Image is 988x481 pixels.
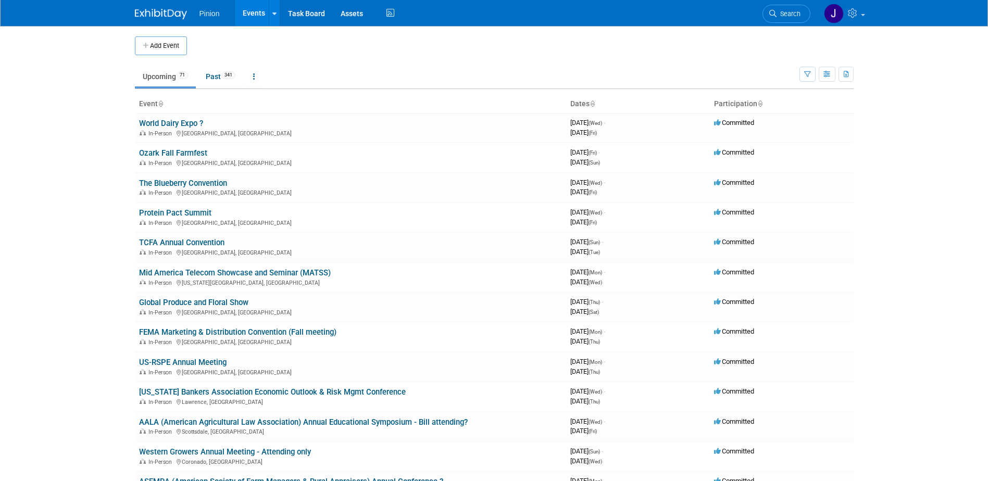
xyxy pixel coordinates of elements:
span: (Fri) [589,220,597,225]
span: (Mon) [589,329,602,335]
span: - [604,119,605,126]
span: In-Person [148,428,175,435]
span: [DATE] [570,457,602,465]
span: (Sat) [589,309,599,315]
span: [DATE] [570,268,605,276]
span: In-Person [148,280,175,286]
th: Event [135,95,566,113]
span: [DATE] [570,278,602,286]
a: TCFA Annual Convention [139,238,224,247]
button: Add Event [135,36,187,55]
span: (Thu) [589,299,600,305]
img: In-Person Event [140,459,146,464]
span: - [604,327,605,335]
div: Scottsdale, [GEOGRAPHIC_DATA] [139,427,562,435]
span: Search [777,10,801,18]
a: Sort by Participation Type [757,99,762,108]
span: Committed [714,119,754,126]
th: Participation [710,95,854,113]
span: Committed [714,238,754,246]
a: Protein Pact Summit [139,208,211,218]
span: Committed [714,447,754,455]
span: - [602,447,603,455]
span: [DATE] [570,308,599,315]
th: Dates [566,95,710,113]
span: [DATE] [570,238,603,246]
span: (Thu) [589,339,600,345]
a: Ozark Fall Farmfest [139,148,207,158]
span: (Wed) [589,180,602,186]
div: [GEOGRAPHIC_DATA], [GEOGRAPHIC_DATA] [139,129,562,137]
span: [DATE] [570,387,605,395]
span: (Fri) [589,428,597,434]
span: (Thu) [589,369,600,375]
span: In-Person [148,309,175,316]
span: [DATE] [570,218,597,226]
img: In-Person Event [140,280,146,285]
span: (Thu) [589,399,600,404]
span: - [604,358,605,365]
span: In-Person [148,369,175,376]
a: Past341 [198,67,243,86]
a: Search [762,5,810,23]
img: In-Person Event [140,428,146,434]
span: 341 [221,71,235,79]
span: [DATE] [570,158,600,166]
span: In-Person [148,130,175,137]
span: [DATE] [570,358,605,365]
a: Sort by Start Date [590,99,595,108]
div: [GEOGRAPHIC_DATA], [GEOGRAPHIC_DATA] [139,158,562,167]
span: In-Person [148,399,175,406]
span: [DATE] [570,129,597,136]
span: [DATE] [570,337,600,345]
span: (Mon) [589,359,602,365]
span: - [604,179,605,186]
span: [DATE] [570,119,605,126]
span: Committed [714,268,754,276]
span: [DATE] [570,208,605,216]
span: [DATE] [570,447,603,455]
span: (Wed) [589,120,602,126]
div: [GEOGRAPHIC_DATA], [GEOGRAPHIC_DATA] [139,337,562,346]
img: ExhibitDay [135,9,187,19]
span: [DATE] [570,327,605,335]
span: (Wed) [589,280,602,285]
span: Pinion [199,9,220,18]
span: - [602,298,603,306]
span: (Wed) [589,459,602,464]
span: In-Person [148,339,175,346]
a: Global Produce and Floral Show [139,298,248,307]
div: [GEOGRAPHIC_DATA], [GEOGRAPHIC_DATA] [139,248,562,256]
span: - [604,387,605,395]
a: The Blueberry Convention [139,179,227,188]
a: Mid America Telecom Showcase and Seminar (MATSS) [139,268,331,277]
span: - [602,238,603,246]
a: FEMA Marketing & Distribution Convention (Fall meeting) [139,327,336,337]
img: In-Person Event [140,189,146,195]
img: Jennifer Plumisto [824,4,844,23]
img: In-Person Event [140,249,146,255]
span: Committed [714,148,754,156]
span: (Sun) [589,239,600,245]
span: (Tue) [589,249,600,255]
div: [US_STATE][GEOGRAPHIC_DATA], [GEOGRAPHIC_DATA] [139,278,562,286]
span: In-Person [148,189,175,196]
span: (Fri) [589,189,597,195]
a: World Dairy Expo ? [139,119,203,128]
a: Upcoming71 [135,67,196,86]
span: [DATE] [570,397,600,405]
span: Committed [714,298,754,306]
span: (Mon) [589,270,602,275]
div: [GEOGRAPHIC_DATA], [GEOGRAPHIC_DATA] [139,218,562,226]
span: [DATE] [570,188,597,196]
img: In-Person Event [140,220,146,225]
span: In-Person [148,220,175,226]
span: (Wed) [589,419,602,425]
span: (Wed) [589,210,602,216]
span: Committed [714,358,754,365]
span: [DATE] [570,368,600,375]
div: [GEOGRAPHIC_DATA], [GEOGRAPHIC_DATA] [139,308,562,316]
div: Coronado, [GEOGRAPHIC_DATA] [139,457,562,465]
span: [DATE] [570,417,605,425]
span: [DATE] [570,148,600,156]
